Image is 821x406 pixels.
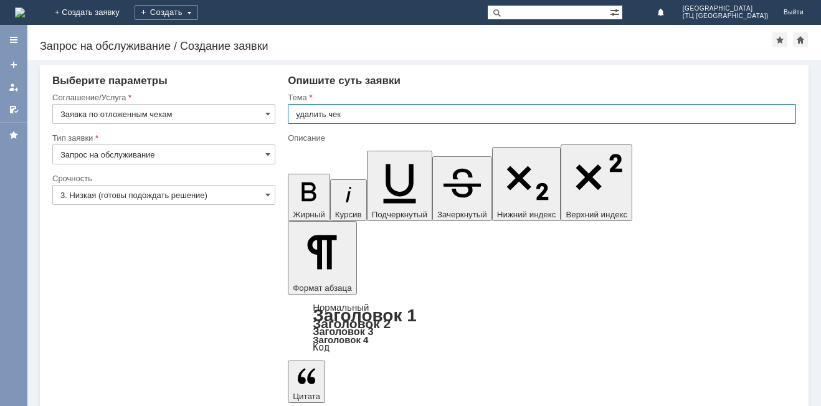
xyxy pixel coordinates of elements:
span: Жирный [293,210,325,219]
span: Подчеркнутый [372,210,427,219]
a: Мои заявки [4,77,24,97]
button: Зачеркнутый [432,156,492,221]
a: Заголовок 2 [313,316,391,331]
div: Формат абзаца [288,303,796,352]
div: Добавить в избранное [772,32,787,47]
button: Формат абзаца [288,221,356,295]
button: Верхний индекс [561,144,632,221]
a: Нормальный [313,302,369,313]
button: Курсив [330,179,367,221]
button: Нижний индекс [492,147,561,221]
a: Заголовок 1 [313,306,417,325]
div: Создать [135,5,198,20]
span: (ТЦ [GEOGRAPHIC_DATA]) [683,12,769,20]
span: Зачеркнутый [437,210,487,219]
div: Сделать домашней страницей [793,32,808,47]
img: logo [15,7,25,17]
a: Мои согласования [4,100,24,120]
span: Верхний индекс [566,210,627,219]
span: Опишите суть заявки [288,75,401,87]
a: Заголовок 4 [313,334,368,345]
div: Запрос на обслуживание / Создание заявки [40,40,772,52]
a: Перейти на домашнюю страницу [15,7,25,17]
div: Тип заявки [52,134,273,142]
span: [GEOGRAPHIC_DATA] [683,5,769,12]
a: Заголовок 3 [313,326,373,337]
span: Выберите параметры [52,75,168,87]
span: Курсив [335,210,362,219]
span: Расширенный поиск [610,6,622,17]
span: Нижний индекс [497,210,556,219]
button: Подчеркнутый [367,151,432,221]
button: Цитата [288,361,325,403]
div: Описание [288,134,794,142]
a: Код [313,342,330,353]
a: Создать заявку [4,55,24,75]
span: Цитата [293,392,320,401]
div: Срочность [52,174,273,182]
span: Формат абзаца [293,283,351,293]
div: Соглашение/Услуга [52,93,273,101]
div: Тема [288,93,794,101]
button: Жирный [288,174,330,221]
